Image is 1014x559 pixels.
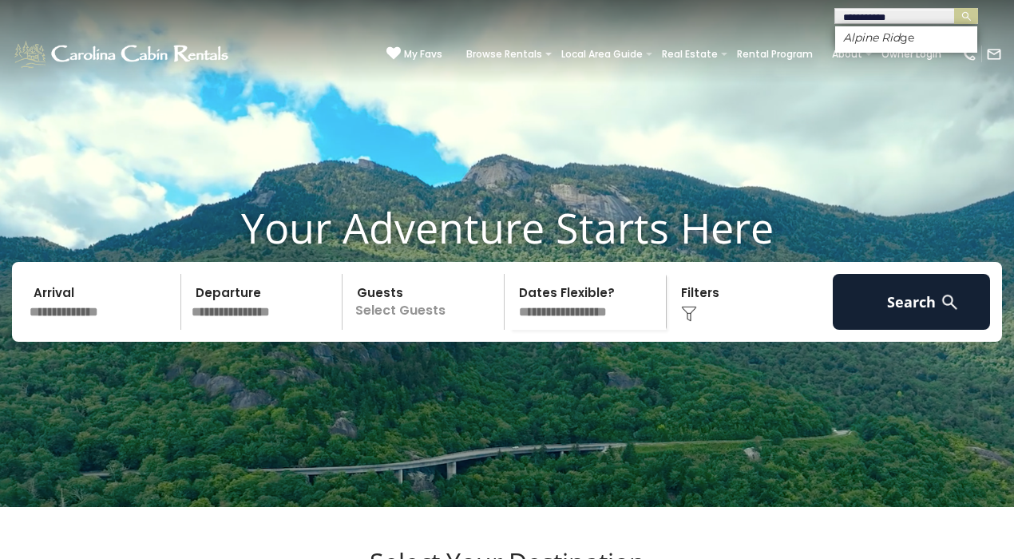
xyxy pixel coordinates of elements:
img: filter--v1.png [681,306,697,322]
a: Local Area Guide [553,43,651,65]
a: Browse Rentals [458,43,550,65]
a: My Favs [386,46,442,62]
li: ge [835,30,977,45]
a: Real Estate [654,43,726,65]
a: Rental Program [729,43,821,65]
img: mail-regular-white.png [986,46,1002,62]
a: About [824,43,870,65]
em: Alpine Rid [843,30,900,45]
button: Search [833,274,990,330]
span: My Favs [404,47,442,61]
h1: Your Adventure Starts Here [12,203,1002,252]
img: White-1-1-2.png [12,38,233,70]
img: search-regular-white.png [940,292,960,312]
img: phone-regular-white.png [961,46,977,62]
p: Select Guests [347,274,504,330]
a: Owner Login [873,43,949,65]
